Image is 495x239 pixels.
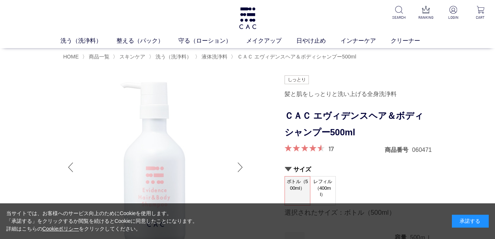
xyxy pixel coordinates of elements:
[202,54,227,60] span: 液体洗浄料
[417,15,435,20] p: RANKING
[149,53,194,60] li: 〉
[60,36,116,45] a: 洗う（洗浄料）
[236,54,356,60] a: ＣＡＣ エヴィデンスヘア＆ボディシャンプー500ml
[116,36,178,45] a: 整える（パック）
[390,15,407,20] p: SEARCH
[310,176,335,200] span: レフィル（400ml）
[328,145,334,153] a: 17
[285,165,432,173] h2: サイズ
[231,53,358,60] li: 〉
[472,15,489,20] p: CART
[296,36,341,45] a: 日やけ止め
[445,15,462,20] p: LOGIN
[445,6,462,20] a: LOGIN
[63,54,79,60] a: HOME
[89,54,109,60] span: 商品一覧
[154,54,192,60] a: 洗う（洗浄料）
[156,54,192,60] span: 洗う（洗浄料）
[42,226,79,232] a: Cookieポリシー
[341,36,391,45] a: インナーケア
[285,88,432,100] div: 髪と肌をしっとりと洗い上げる全身洗浄料
[385,146,412,154] dt: 商品番号
[472,6,489,20] a: CART
[285,108,432,141] h1: ＣＡＣ エヴィデンスヘア＆ボディシャンプー500ml
[200,54,227,60] a: 液体洗浄料
[285,176,310,197] span: ボトル（500ml）
[238,7,257,29] img: logo
[246,36,296,45] a: メイクアップ
[82,53,111,60] li: 〉
[452,215,489,228] div: 承諾する
[390,6,407,20] a: SEARCH
[178,36,246,45] a: 守る（ローション）
[195,53,229,60] li: 〉
[6,210,198,233] div: 当サイトでは、お客様へのサービス向上のためにCookieを使用します。 「承諾する」をクリックするか閲覧を続けるとCookieに同意したことになります。 詳細はこちらの をクリックしてください。
[119,54,145,60] span: スキンケア
[417,6,435,20] a: RANKING
[237,54,356,60] span: ＣＡＣ エヴィデンスヘア＆ボディシャンプー500ml
[87,54,109,60] a: 商品一覧
[391,36,435,45] a: クリーナー
[113,53,147,60] li: 〉
[285,75,309,84] img: しっとり
[412,146,432,154] dd: 060471
[118,54,145,60] a: スキンケア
